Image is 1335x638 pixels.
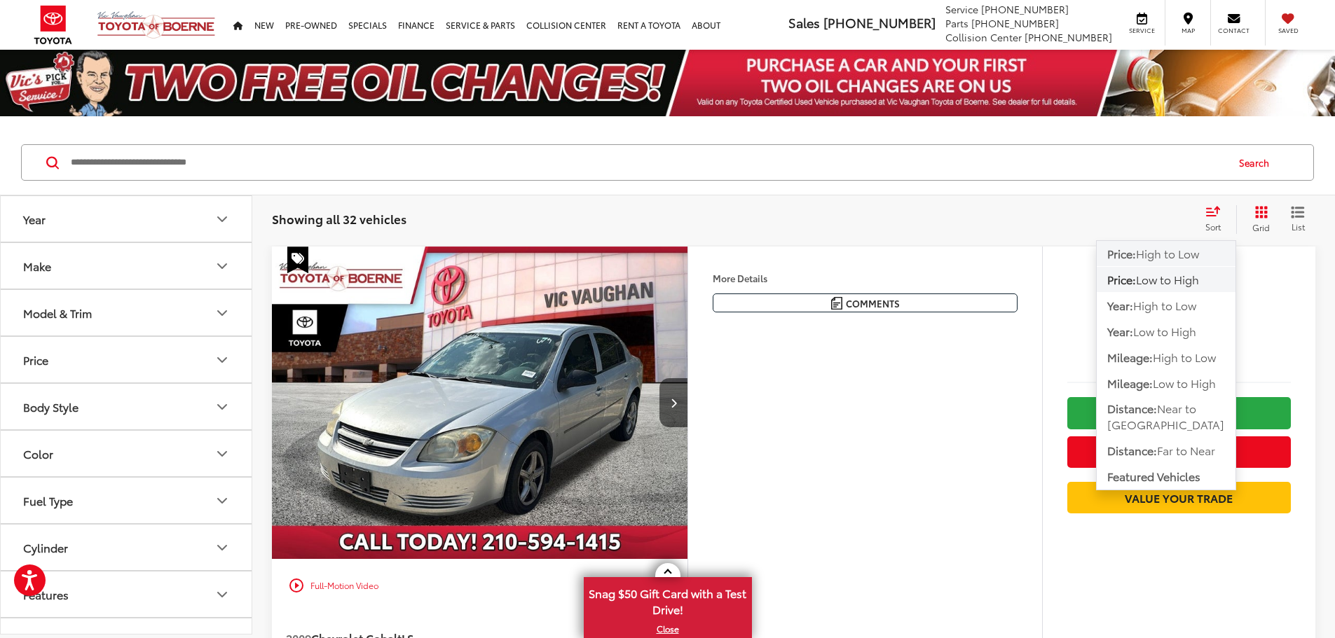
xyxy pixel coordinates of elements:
div: Fuel Type [23,494,73,507]
span: [DATE] Price: [1067,343,1291,357]
a: 2009 Chevrolet Cobalt LS2009 Chevrolet Cobalt LS2009 Chevrolet Cobalt LS2009 Chevrolet Cobalt LS [271,247,689,559]
a: Value Your Trade [1067,482,1291,513]
div: Body Style [23,400,78,413]
button: Next image [659,378,687,427]
span: Low to High [1133,323,1196,339]
div: 2009 Chevrolet Cobalt LS 0 [271,247,689,559]
span: [PHONE_NUMBER] [971,16,1059,30]
div: Make [23,259,51,272]
button: Price:Low to High [1097,267,1235,292]
span: Collision Center [945,30,1022,44]
span: Map [1172,26,1203,35]
button: Year:High to Low [1097,293,1235,318]
span: Price: [1107,271,1136,287]
span: [PHONE_NUMBER] [981,2,1069,16]
span: Price: [1107,245,1136,261]
span: Service [1126,26,1158,35]
span: Parts [945,16,968,30]
button: Year:Low to High [1097,319,1235,344]
span: [PHONE_NUMBER] [1025,30,1112,44]
button: YearYear [1,196,253,242]
div: Make [214,258,231,275]
span: [PHONE_NUMBER] [823,13,936,32]
button: ColorColor [1,431,253,476]
span: Comments [846,297,900,310]
div: Body Style [214,398,231,415]
span: Sales [788,13,820,32]
img: 2009 Chevrolet Cobalt LS [271,247,689,560]
span: Mileage: [1107,349,1153,365]
button: Body StyleBody Style [1,384,253,429]
div: Features [214,586,231,603]
button: Mileage:Low to High [1097,370,1235,396]
span: Grid [1252,221,1270,233]
button: Comments [713,293,1018,312]
button: Model & TrimModel & Trim [1,290,253,335]
div: Cylinder [214,539,231,556]
button: Get Price Now [1067,436,1291,468]
span: High to Low [1153,349,1216,365]
span: List [1291,221,1305,233]
span: High to Low [1136,245,1199,261]
span: Snag $50 Gift Card with a Test Drive! [585,578,751,621]
button: Fuel TypeFuel Type [1,478,253,523]
span: Special [287,247,308,273]
span: Low to High [1136,271,1199,287]
span: Saved [1273,26,1303,35]
button: Grid View [1236,205,1280,233]
span: Low to High [1153,375,1216,391]
button: Featured Vehicles [1097,464,1235,489]
img: Comments [831,297,842,309]
div: Year [214,211,231,228]
span: Far to Near [1157,442,1215,458]
div: Model & Trim [23,306,92,319]
button: PricePrice [1,337,253,382]
div: Features [23,588,69,601]
div: Fuel Type [214,492,231,509]
span: Showing all 32 vehicles [272,210,406,227]
div: Color [214,445,231,462]
span: $1,700 [1067,301,1291,336]
button: Mileage:High to Low [1097,345,1235,370]
div: Cylinder [23,541,68,554]
div: Price [214,352,231,368]
a: Check Availability [1067,397,1291,429]
button: Select sort value [1198,205,1236,233]
button: Distance:Near to [GEOGRAPHIC_DATA] [1097,396,1235,437]
div: Price [23,353,48,366]
button: Distance:Far to Near [1097,438,1235,463]
span: Year: [1107,297,1133,313]
div: Year [23,212,46,226]
button: MakeMake [1,243,253,289]
span: Contact [1218,26,1250,35]
span: Service [945,2,978,16]
button: FeaturesFeatures [1,571,253,617]
img: Vic Vaughan Toyota of Boerne [97,11,216,39]
h4: More Details [713,273,1018,283]
span: Mileage: [1107,375,1153,391]
span: Featured Vehicles [1107,468,1200,484]
div: Model & Trim [214,305,231,321]
button: Search [1226,145,1289,180]
input: Search by Make, Model, or Keyword [69,146,1226,179]
span: Near to [GEOGRAPHIC_DATA] [1107,400,1224,432]
span: Distance: [1107,442,1157,458]
button: List View [1280,205,1315,233]
span: Sort [1205,221,1221,233]
button: CylinderCylinder [1,525,253,570]
span: Distance: [1107,400,1157,416]
span: Year: [1107,323,1133,339]
button: Price:High to Low [1097,241,1235,266]
div: Color [23,447,53,460]
span: High to Low [1133,297,1196,313]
